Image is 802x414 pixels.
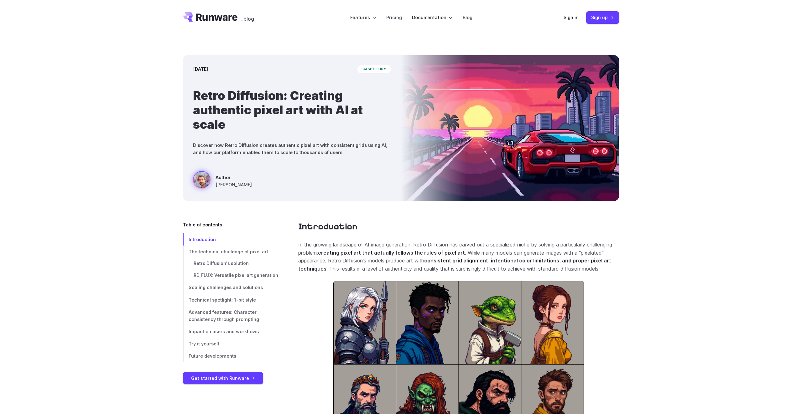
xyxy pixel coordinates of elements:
h1: Retro Diffusion: Creating authentic pixel art with AI at scale [193,88,391,132]
strong: consistent grid alignment, intentional color limitations, and proper pixel art techniques [298,257,611,272]
span: The technical challenge of pixel art [189,249,268,254]
a: The technical challenge of pixel art [183,246,278,258]
a: Future developments [183,350,278,362]
a: Try it yourself [183,338,278,350]
span: case study [357,65,391,73]
span: RD_FLUX: Versatile pixel art generation [194,273,278,278]
strong: creating pixel art that actually follows the rules of pixel art [318,250,465,256]
label: Documentation [412,14,453,21]
a: Scaling challenges and solutions [183,281,278,293]
label: Features [350,14,376,21]
a: Blog [463,14,472,21]
a: Pricing [386,14,402,21]
span: Table of contents [183,221,222,228]
a: RD_FLUX: Versatile pixel art generation [183,270,278,282]
span: Impact on users and workflows [189,329,259,334]
a: Advanced features: Character consistency through prompting [183,306,278,325]
a: Sign up [586,11,619,23]
a: Impact on users and workflows [183,325,278,338]
span: Advanced features: Character consistency through prompting [189,309,259,322]
span: [PERSON_NAME] [216,181,252,188]
a: a red sports car on a futuristic highway with a sunset and city skyline in the background, styled... [193,171,252,191]
span: _blog [241,16,254,21]
a: Sign in [564,14,579,21]
a: _blog [241,12,254,22]
img: a red sports car on a futuristic highway with a sunset and city skyline in the background, styled... [401,55,619,201]
span: Retro Diffusion's solution [194,261,249,266]
span: Try it yourself [189,341,219,346]
span: Author [216,174,252,181]
time: [DATE] [193,65,208,73]
span: Future developments [189,353,236,359]
span: Scaling challenges and solutions [189,285,263,290]
p: Discover how Retro Diffusion creates authentic pixel art with consistent grids using AI, and how ... [193,142,391,156]
a: Introduction [298,221,357,232]
span: Introduction [189,237,216,242]
p: In the growing landscape of AI image generation, Retro Diffusion has carved out a specialized nic... [298,241,619,273]
a: Retro Diffusion's solution [183,258,278,270]
a: Get started with Runware [183,372,263,384]
a: Go to / [183,12,237,22]
a: Technical spotlight: 1-bit style [183,294,278,306]
a: Introduction [183,233,278,246]
span: Technical spotlight: 1-bit style [189,297,256,303]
